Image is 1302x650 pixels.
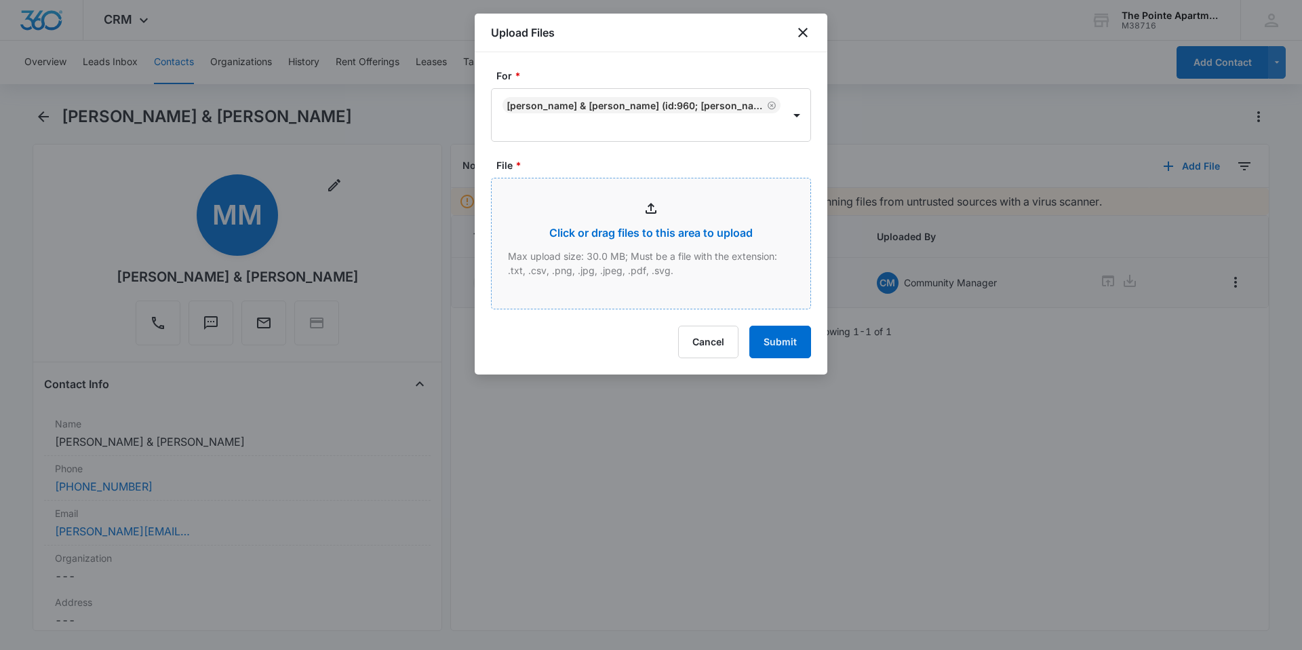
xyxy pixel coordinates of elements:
h1: Upload Files [491,24,555,41]
button: Cancel [678,326,738,358]
button: close [795,24,811,41]
div: [PERSON_NAME] & [PERSON_NAME] (ID:960; [PERSON_NAME][EMAIL_ADDRESS][DOMAIN_NAME]; 9702151241) [507,100,764,111]
label: File [496,158,816,172]
div: Remove Mckahl Moore & Erin Moore (ID:960; erin.moore7@gmail.com; 9702151241) [764,100,776,110]
label: For [496,69,816,83]
button: Submit [749,326,811,358]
